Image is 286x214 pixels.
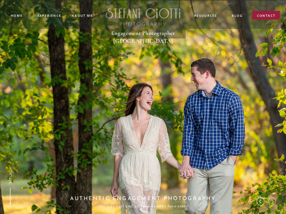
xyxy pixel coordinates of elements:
a: ABOUT me [72,13,93,17]
a: SCROLL [8,169,13,184]
a: experience [38,13,61,17]
a: Home [11,13,22,18]
a: resources [194,13,217,19]
a: blog [232,13,242,19]
h2: AUTHENTIC ENGAGEMENT PHOTOGRAPHY [66,194,220,201]
h1: Engagement Photographer [GEOGRAPHIC_DATA] [100,29,186,37]
p: that's as real and vibrant as your love story [93,202,193,209]
a: contact [257,13,276,20]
